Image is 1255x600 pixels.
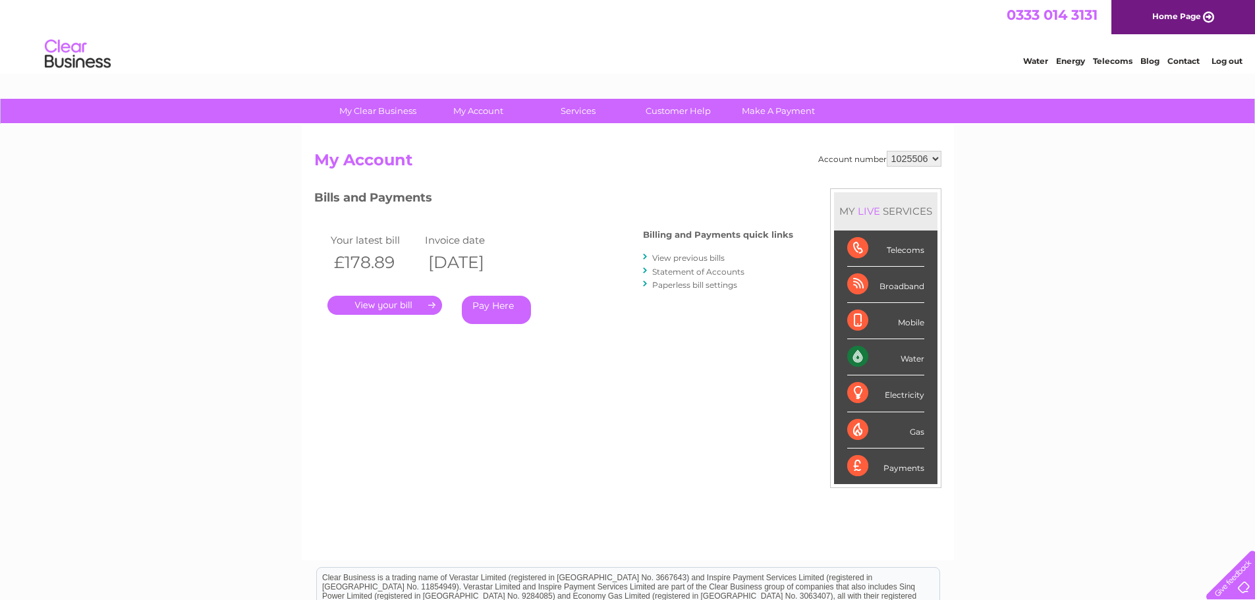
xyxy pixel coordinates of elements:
[643,230,793,240] h4: Billing and Payments quick links
[323,99,432,123] a: My Clear Business
[327,231,422,249] td: Your latest bill
[422,249,516,276] th: [DATE]
[1056,56,1085,66] a: Energy
[652,280,737,290] a: Paperless bill settings
[834,192,937,230] div: MY SERVICES
[327,249,422,276] th: £178.89
[1007,7,1098,23] a: 0333 014 3131
[847,339,924,375] div: Water
[314,188,793,211] h3: Bills and Payments
[847,303,924,339] div: Mobile
[818,151,941,167] div: Account number
[855,205,883,217] div: LIVE
[1167,56,1200,66] a: Contact
[652,267,744,277] a: Statement of Accounts
[524,99,632,123] a: Services
[847,449,924,484] div: Payments
[1212,56,1242,66] a: Log out
[847,412,924,449] div: Gas
[652,253,725,263] a: View previous bills
[847,231,924,267] div: Telecoms
[847,267,924,303] div: Broadband
[314,151,941,176] h2: My Account
[1093,56,1132,66] a: Telecoms
[624,99,733,123] a: Customer Help
[327,296,442,315] a: .
[847,375,924,412] div: Electricity
[724,99,833,123] a: Make A Payment
[422,231,516,249] td: Invoice date
[1023,56,1048,66] a: Water
[317,7,939,64] div: Clear Business is a trading name of Verastar Limited (registered in [GEOGRAPHIC_DATA] No. 3667643...
[44,34,111,74] img: logo.png
[462,296,531,324] a: Pay Here
[424,99,532,123] a: My Account
[1140,56,1159,66] a: Blog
